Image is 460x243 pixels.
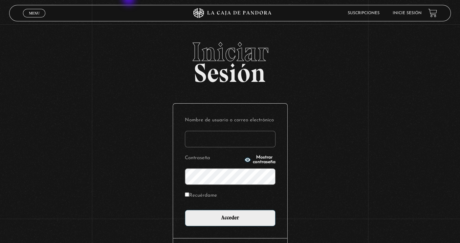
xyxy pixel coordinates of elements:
[253,155,275,164] span: Mostrar contraseña
[185,210,275,226] input: Acceder
[428,9,437,17] a: View your shopping cart
[348,11,380,15] a: Suscripciones
[393,11,422,15] a: Inicie sesión
[244,155,275,164] button: Mostrar contraseña
[185,192,189,197] input: Recuérdame
[185,153,243,163] label: Contraseña
[9,39,451,65] span: Iniciar
[27,17,42,21] span: Cerrar
[9,39,451,81] h2: Sesión
[185,115,275,126] label: Nombre de usuario o correo electrónico
[29,11,40,15] span: Menu
[185,191,217,201] label: Recuérdame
